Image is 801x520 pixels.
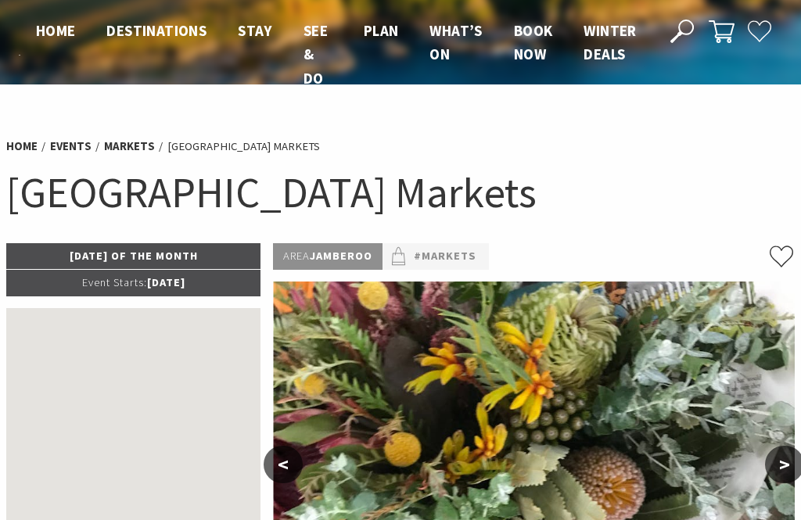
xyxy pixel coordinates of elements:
[584,21,636,63] span: Winter Deals
[429,21,482,63] span: What’s On
[364,21,399,40] span: Plan
[283,249,310,263] span: Area
[414,247,476,266] a: #Markets
[6,138,38,154] a: Home
[167,137,320,156] li: [GEOGRAPHIC_DATA] Markets
[104,138,155,154] a: Markets
[20,19,652,90] nav: Main Menu
[36,21,76,40] span: Home
[6,270,260,296] p: [DATE]
[6,164,795,220] h1: [GEOGRAPHIC_DATA] Markets
[514,21,553,63] span: Book now
[238,21,272,40] span: Stay
[304,21,328,88] span: See & Do
[19,55,20,56] img: Kiama Logo
[264,446,303,483] button: <
[106,21,207,40] span: Destinations
[6,243,260,269] p: [DATE] of the Month
[82,275,147,289] span: Event Starts:
[50,138,92,154] a: Events
[273,243,383,270] p: Jamberoo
